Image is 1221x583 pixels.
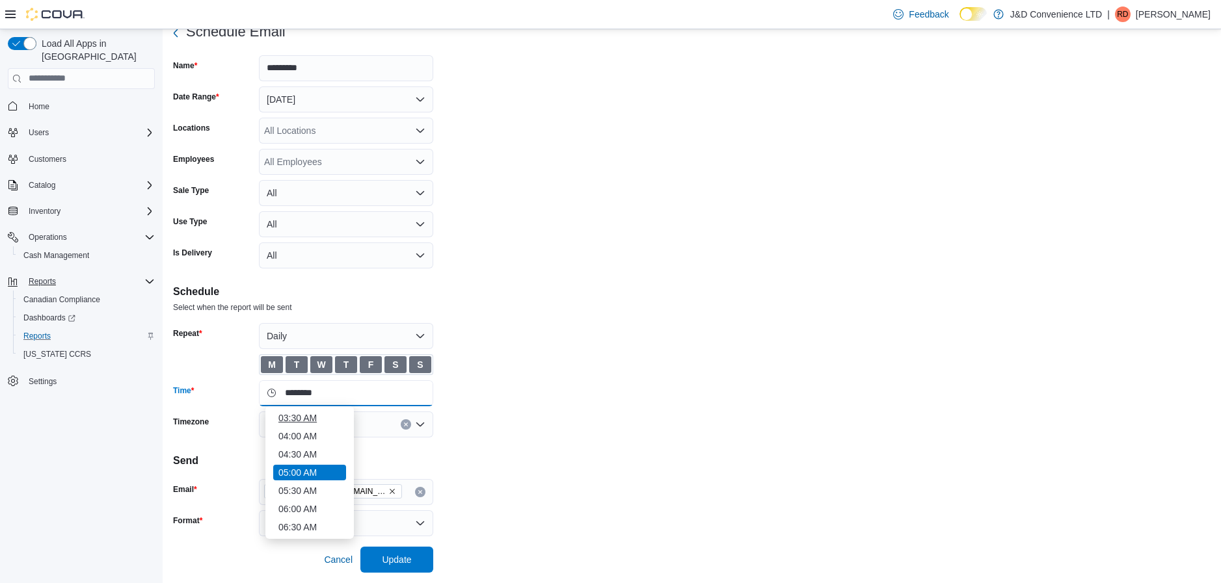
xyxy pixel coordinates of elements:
button: Inventory [3,202,160,220]
span: Cancel [324,553,353,566]
button: Users [23,125,54,140]
button: [DATE] [259,86,433,112]
button: Canadian Compliance [13,291,160,309]
li: 03:30 AM [273,410,346,426]
span: Washington CCRS [18,346,155,362]
button: Reports [23,274,61,289]
span: Canadian Compliance [18,292,155,307]
button: Open list of options [415,125,425,136]
button: Reports [3,272,160,291]
a: [US_STATE] CCRS [18,346,96,362]
label: Employees [173,154,214,164]
p: [PERSON_NAME] [1136,6,1211,22]
img: Cova [26,8,85,21]
nav: Complex example [8,92,155,424]
button: Excel [259,510,433,536]
button: All [259,180,433,206]
label: Use Type [173,216,207,227]
span: Dashboards [18,310,155,326]
span: Catalog [29,180,55,190]
span: Customers [29,154,66,164]
span: W [317,355,325,374]
button: Inventory [23,203,66,219]
span: Cash Management [23,250,89,261]
p: | [1107,6,1110,22]
span: Operations [23,229,155,245]
span: Home [29,101,49,112]
span: Catalog [23,177,155,193]
label: Repeat [173,328,202,339]
label: Date Range [173,92,219,102]
button: Daily [259,323,433,349]
button: T [284,355,309,374]
span: Settings [29,376,57,387]
li: 06:30 AM [273,519,346,535]
label: Is Delivery [173,248,212,258]
button: Cash Management [13,246,160,265]
button: Remove info@drakesauto.ca from selection in this group [388,487,396,495]
p: J&D Convenience LTD [1010,6,1102,22]
label: Email [173,484,197,495]
a: Dashboards [13,309,160,327]
span: [US_STATE] CCRS [23,349,91,359]
button: Settings [3,371,160,390]
span: Update [382,553,411,566]
button: Home [3,97,160,116]
span: Cash Management [18,248,155,263]
a: Feedback [888,1,954,27]
span: Operations [29,232,67,242]
a: Settings [23,374,62,389]
button: All [259,242,433,268]
label: Timezone [173,417,209,427]
h4: Send [173,453,1211,469]
button: Operations [3,228,160,246]
span: T [294,355,300,374]
span: F [368,355,374,374]
li: 04:00 AM [273,428,346,444]
span: Inventory [29,206,60,216]
span: Reports [23,274,155,289]
button: Update [360,547,433,573]
button: W [309,355,334,374]
span: Reports [18,328,155,344]
li: 04:30 AM [273,447,346,462]
input: Press the down key to enter a popover containing a calendar. Press the escape key to close the po... [259,380,433,406]
span: T [343,355,349,374]
button: Catalog [23,177,60,193]
span: Customers [23,151,155,167]
label: Sale Type [173,185,209,196]
a: Customers [23,151,72,167]
a: Cash Management [18,248,94,263]
span: Users [29,127,49,138]
span: Settings [23,372,155,389]
button: Clear input [415,487,425,497]
button: S [383,355,408,374]
div: Select when the report will be sent [173,300,1211,313]
button: Customers [3,149,160,168]
span: Feedback [909,8,948,21]
a: Canadian Compliance [18,292,105,307]
button: Catalog [3,176,160,194]
span: Reports [23,331,51,341]
li: 06:00 AM [273,501,346,517]
button: All [259,211,433,237]
label: Time [173,385,194,396]
button: Open list of options [415,419,425,430]
label: Format [173,515,202,526]
span: Load All Apps in [GEOGRAPHIC_DATA] [36,37,155,63]
a: Home [23,99,55,114]
span: info@drakesauto.ca [264,484,402,499]
button: Operations [23,229,72,245]
button: Reports [13,327,160,345]
span: S [392,355,398,374]
button: Clear input [401,419,411,430]
div: Roy Drake [1115,6,1131,22]
span: Reports [29,276,56,287]
a: Reports [18,328,56,344]
input: Dark Mode [959,7,987,21]
label: Name [173,60,197,71]
span: M [268,355,276,374]
span: Home [23,98,155,114]
span: S [417,355,423,374]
